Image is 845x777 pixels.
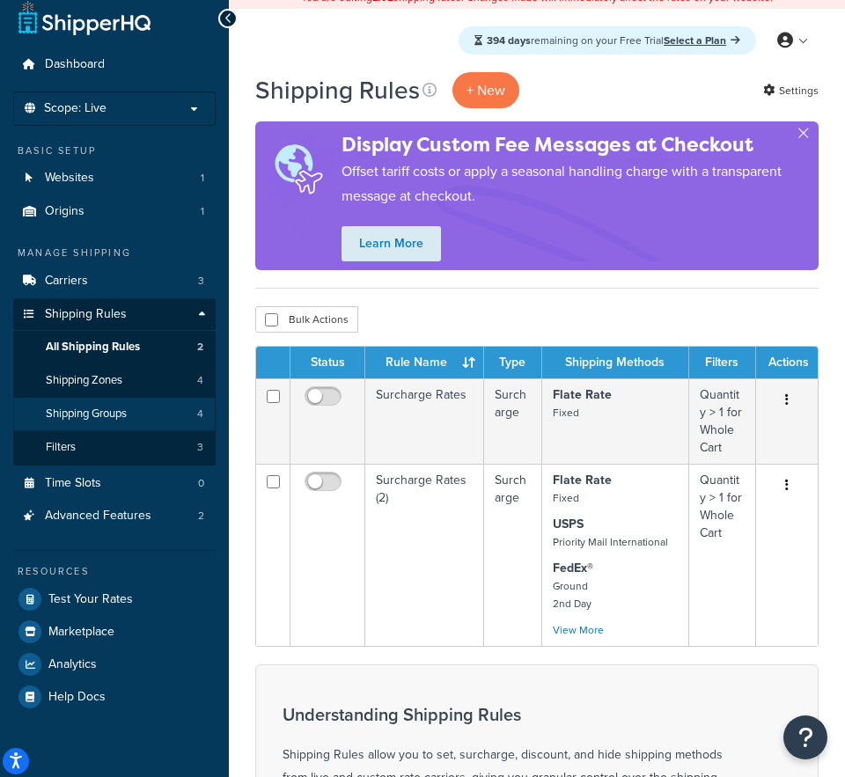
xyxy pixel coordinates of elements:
[342,226,441,261] a: Learn More
[255,132,342,207] img: duties-banner-06bc72dcb5fe05cb3f9472aba00be2ae8eb53ab6f0d8bb03d382ba314ac3c341.png
[46,440,76,455] span: Filters
[13,583,216,615] a: Test Your Rates
[290,347,365,378] th: Status
[553,622,604,638] a: View More
[542,347,688,378] th: Shipping Methods
[13,162,216,194] a: Websites 1
[44,101,107,116] span: Scope: Live
[13,500,216,532] a: Advanced Features 2
[13,681,216,713] a: Help Docs
[664,33,740,48] a: Select a Plan
[13,195,216,228] a: Origins 1
[45,204,84,219] span: Origins
[13,246,216,260] div: Manage Shipping
[763,78,819,103] a: Settings
[255,73,420,107] h1: Shipping Rules
[689,464,756,646] td: Quantity > 1 for Whole Cart
[13,143,216,158] div: Basic Setup
[553,515,584,533] strong: USPS
[45,476,101,491] span: Time Slots
[13,195,216,228] li: Origins
[484,347,543,378] th: Type
[13,431,216,464] li: Filters
[342,130,819,159] h4: Display Custom Fee Messages at Checkout
[48,592,133,607] span: Test Your Rates
[553,471,612,489] strong: Flate Rate
[201,171,204,186] span: 1
[756,347,818,378] th: Actions
[197,407,203,421] span: 4
[484,464,543,646] td: Surcharge
[45,509,151,524] span: Advanced Features
[783,715,827,759] button: Open Resource Center
[553,405,579,421] small: Fixed
[13,298,216,465] li: Shipping Rules
[13,398,216,430] a: Shipping Groups 4
[48,657,97,672] span: Analytics
[487,33,531,48] strong: 394 days
[198,274,204,289] span: 3
[48,625,114,640] span: Marketplace
[13,265,216,297] a: Carriers 3
[365,464,484,646] td: Surcharge Rates (2)
[46,373,122,388] span: Shipping Zones
[553,385,612,404] strong: Flate Rate
[553,490,579,506] small: Fixed
[46,407,127,421] span: Shipping Groups
[13,298,216,331] a: Shipping Rules
[484,378,543,464] td: Surcharge
[13,331,216,363] li: All Shipping Rules
[13,162,216,194] li: Websites
[45,171,94,186] span: Websites
[201,204,204,219] span: 1
[46,340,140,355] span: All Shipping Rules
[13,364,216,397] li: Shipping Zones
[13,649,216,680] a: Analytics
[553,534,668,550] small: Priority Mail International
[452,72,519,108] p: + New
[48,690,106,705] span: Help Docs
[198,509,204,524] span: 2
[13,564,216,579] div: Resources
[197,340,203,355] span: 2
[342,159,819,209] p: Offset tariff costs or apply a seasonal handling charge with a transparent message at checkout.
[689,347,756,378] th: Filters
[13,431,216,464] a: Filters 3
[13,500,216,532] li: Advanced Features
[13,467,216,500] a: Time Slots 0
[13,48,216,81] a: Dashboard
[45,274,88,289] span: Carriers
[13,331,216,363] a: All Shipping Rules 2
[255,306,358,333] button: Bulk Actions
[45,307,127,322] span: Shipping Rules
[197,440,203,455] span: 3
[689,378,756,464] td: Quantity > 1 for Whole Cart
[283,705,723,724] h3: Understanding Shipping Rules
[13,265,216,297] li: Carriers
[45,57,105,72] span: Dashboard
[365,347,484,378] th: Rule Name : activate to sort column ascending
[553,559,593,577] strong: FedEx®
[365,378,484,464] td: Surcharge Rates
[13,364,216,397] a: Shipping Zones 4
[459,26,756,55] div: remaining on your Free Trial
[13,467,216,500] li: Time Slots
[197,373,203,388] span: 4
[198,476,204,491] span: 0
[553,578,591,612] small: Ground 2nd Day
[13,398,216,430] li: Shipping Groups
[13,616,216,648] a: Marketplace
